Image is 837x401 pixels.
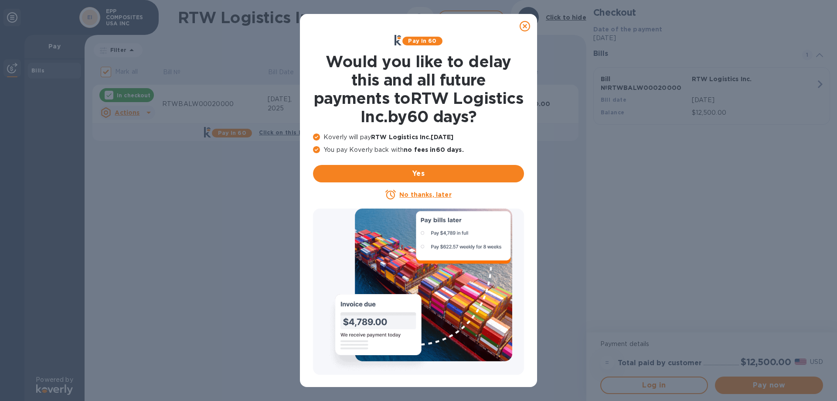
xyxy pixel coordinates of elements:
span: Yes [320,168,517,179]
p: You pay Koverly back with [313,145,524,154]
b: Pay in 60 [408,38,436,44]
b: RTW Logistics Inc. [DATE] [371,134,453,141]
p: Koverly will pay [313,133,524,142]
b: no fees in 60 days . [404,146,463,153]
u: No thanks, later [399,191,451,198]
h1: Would you like to delay this and all future payments to RTW Logistics Inc. by 60 days ? [313,52,524,126]
button: Yes [313,165,524,182]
